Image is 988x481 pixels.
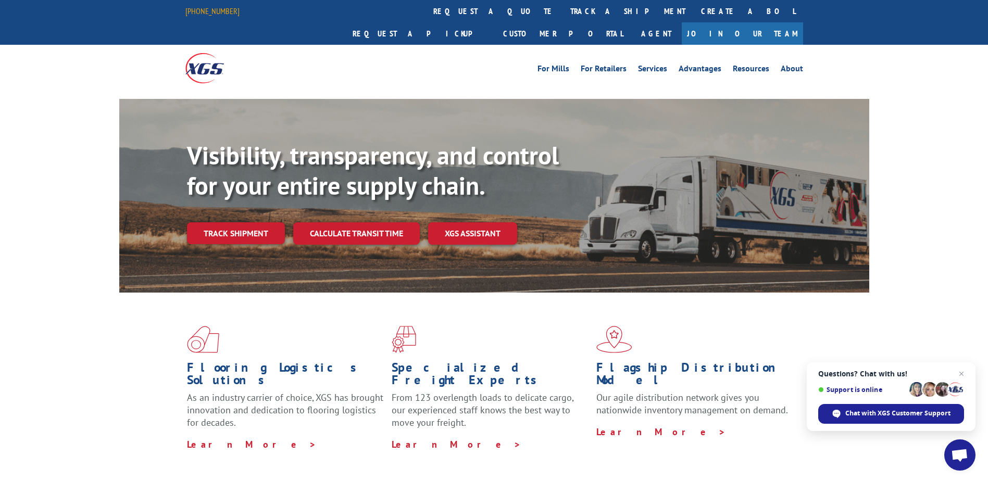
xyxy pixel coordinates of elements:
[537,65,569,76] a: For Mills
[345,22,495,45] a: Request a pickup
[392,391,589,438] p: From 123 overlength loads to delicate cargo, our experienced staff knows the best way to move you...
[392,361,589,391] h1: Specialized Freight Experts
[581,65,627,76] a: For Retailers
[187,391,383,428] span: As an industry carrier of choice, XGS has brought innovation and dedication to flooring logistics...
[818,386,906,394] span: Support is online
[638,65,667,76] a: Services
[955,368,968,380] span: Close chat
[679,65,721,76] a: Advantages
[682,22,803,45] a: Join Our Team
[185,6,240,16] a: [PHONE_NUMBER]
[187,361,384,391] h1: Flooring Logistics Solutions
[392,438,521,450] a: Learn More >
[187,438,317,450] a: Learn More >
[428,222,517,245] a: XGS ASSISTANT
[818,370,964,378] span: Questions? Chat with us!
[845,409,951,418] span: Chat with XGS Customer Support
[596,361,793,391] h1: Flagship Distribution Model
[187,222,285,244] a: Track shipment
[596,391,788,416] span: Our agile distribution network gives you nationwide inventory management on demand.
[187,139,559,201] b: Visibility, transparency, and control for your entire supply chain.
[818,404,964,424] div: Chat with XGS Customer Support
[596,326,632,353] img: xgs-icon-flagship-distribution-model-red
[944,439,976,471] div: Open chat
[631,22,682,45] a: Agent
[733,65,769,76] a: Resources
[293,222,420,245] a: Calculate transit time
[187,326,219,353] img: xgs-icon-total-supply-chain-intelligence-red
[495,22,631,45] a: Customer Portal
[596,426,726,438] a: Learn More >
[781,65,803,76] a: About
[392,326,416,353] img: xgs-icon-focused-on-flooring-red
